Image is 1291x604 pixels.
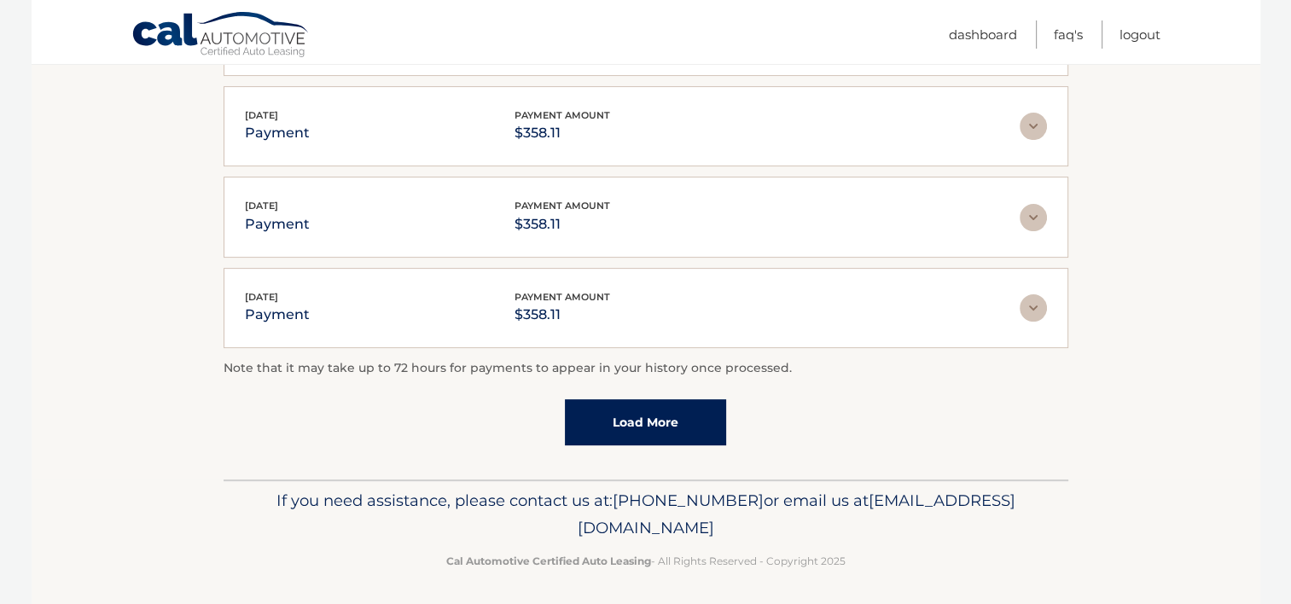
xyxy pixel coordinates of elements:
a: Logout [1119,20,1160,49]
p: $358.11 [515,121,610,145]
span: [DATE] [245,200,278,212]
span: [DATE] [245,291,278,303]
strong: Cal Automotive Certified Auto Leasing [446,555,651,567]
span: [EMAIL_ADDRESS][DOMAIN_NAME] [578,491,1015,537]
span: [PHONE_NUMBER] [613,491,764,510]
a: Load More [565,399,726,445]
p: $358.11 [515,303,610,327]
p: payment [245,303,310,327]
p: $358.11 [515,212,610,236]
a: FAQ's [1054,20,1083,49]
img: accordion-rest.svg [1020,294,1047,322]
p: payment [245,212,310,236]
p: Note that it may take up to 72 hours for payments to appear in your history once processed. [224,358,1068,379]
span: payment amount [515,200,610,212]
img: accordion-rest.svg [1020,204,1047,231]
p: If you need assistance, please contact us at: or email us at [235,487,1057,542]
span: payment amount [515,109,610,121]
img: accordion-rest.svg [1020,113,1047,140]
p: - All Rights Reserved - Copyright 2025 [235,552,1057,570]
span: [DATE] [245,109,278,121]
p: payment [245,121,310,145]
span: payment amount [515,291,610,303]
a: Cal Automotive [131,11,311,61]
a: Dashboard [949,20,1017,49]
